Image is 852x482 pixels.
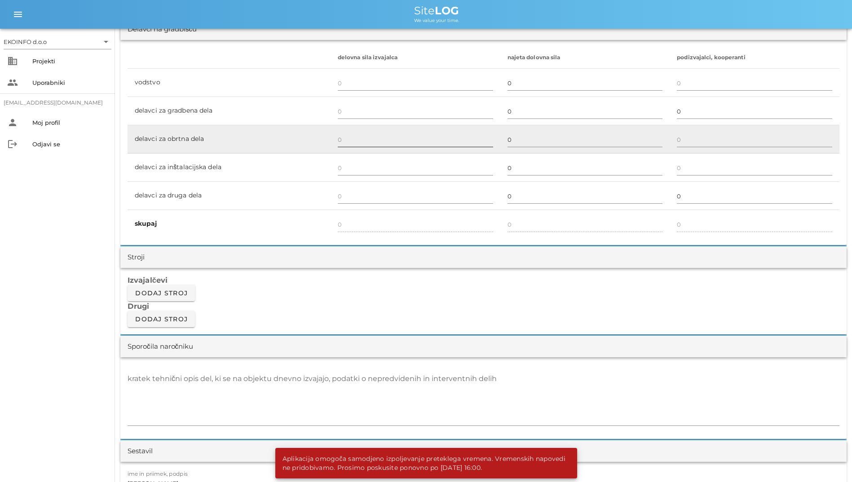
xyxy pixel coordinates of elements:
[128,285,195,301] button: Dodaj stroj
[508,104,663,118] input: 0
[677,132,832,147] input: 0
[508,76,663,90] input: 0
[338,76,493,90] input: 0
[275,448,574,478] div: Aplikacija omogoča samodjeno izpoljevanje preteklega vremena. Vremenskih napovedi ne pridobivamo....
[508,132,663,147] input: 0
[7,56,18,66] i: business
[7,117,18,128] i: person
[32,140,108,148] div: Odjavi se
[4,35,111,49] div: EKOINFO d.o.o
[338,104,493,118] input: 0
[500,47,670,69] th: najeta dolovna sila
[13,9,23,20] i: menu
[128,125,331,153] td: delavci za obrtna dela
[508,189,663,203] input: 0
[135,219,157,228] b: skupaj
[128,342,193,352] div: Sporočila naročniku
[135,315,188,323] span: Dodaj stroj
[135,289,188,297] span: Dodaj stroj
[724,385,852,482] div: Pripomoček za klepet
[128,97,331,125] td: delavci za gradbena dela
[724,385,852,482] iframe: Chat Widget
[128,252,145,263] div: Stroji
[338,189,493,203] input: 0
[338,161,493,175] input: 0
[338,132,493,147] input: 0
[128,24,197,35] div: Delavci na gradbišču
[128,182,331,210] td: delavci za druga dela
[128,311,195,327] button: Dodaj stroj
[677,104,832,118] input: 0
[414,4,459,17] span: Site
[128,301,839,311] h3: Drugi
[128,275,839,285] h3: Izvajalčevi
[670,47,839,69] th: podizvajalci, kooperanti
[7,77,18,88] i: people
[32,119,108,126] div: Moj profil
[331,47,500,69] th: delovna sila izvajalca
[4,38,47,46] div: EKOINFO d.o.o
[677,189,832,203] input: 0
[128,446,153,456] div: Sestavil
[508,161,663,175] input: 0
[128,153,331,182] td: delavci za inštalacijska dela
[128,69,331,97] td: vodstvo
[32,79,108,86] div: Uporabniki
[32,57,108,65] div: Projekti
[677,76,832,90] input: 0
[435,4,459,17] b: LOG
[128,471,188,478] label: ime in priimek, podpis
[677,161,832,175] input: 0
[101,36,111,47] i: arrow_drop_down
[414,18,459,23] span: We value your time.
[7,139,18,149] i: logout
